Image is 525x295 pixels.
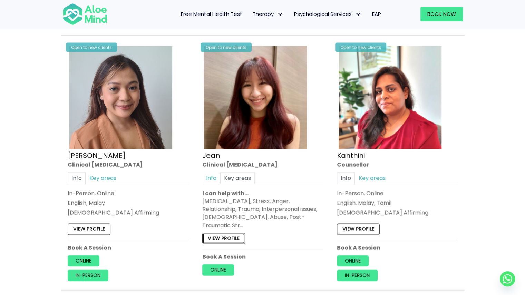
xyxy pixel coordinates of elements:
a: Online [202,264,234,275]
p: Book A Session [68,244,188,252]
div: Open to new clients [201,43,252,52]
div: [DEMOGRAPHIC_DATA] Affirming [68,209,188,217]
div: Clinical [MEDICAL_DATA] [202,161,323,169]
div: Clinical [MEDICAL_DATA] [68,161,188,169]
a: In-person [68,270,108,281]
nav: Menu [116,7,386,21]
span: Psychological Services [294,10,362,18]
a: Key areas [86,172,120,184]
a: Key areas [220,172,255,184]
a: Free Mental Health Test [176,7,247,21]
a: Kanthini [337,151,365,160]
img: Kanthini-profile [339,46,441,149]
a: Key areas [355,172,389,184]
a: Info [337,172,355,184]
span: Book Now [427,10,456,18]
img: Aloe mind Logo [62,3,107,26]
a: In-person [337,270,378,281]
p: Book A Session [337,244,458,252]
span: EAP [372,10,381,18]
a: Online [68,255,99,266]
a: View profile [337,224,380,235]
div: Counsellor [337,161,458,169]
a: Book Now [420,7,463,21]
span: Therapy: submenu [275,9,285,19]
div: In-Person, Online [337,189,458,197]
a: Psychological ServicesPsychological Services: submenu [289,7,367,21]
a: EAP [367,7,386,21]
p: Book A Session [202,253,323,261]
p: English, Malay, Tamil [337,199,458,207]
a: Info [68,172,86,184]
a: Whatsapp [500,271,515,286]
a: Info [202,172,220,184]
p: English, Malay [68,199,188,207]
a: View profile [68,224,110,235]
div: [DEMOGRAPHIC_DATA] Affirming [337,209,458,217]
p: I can help with… [202,189,323,197]
a: TherapyTherapy: submenu [247,7,289,21]
img: Hanna Clinical Psychologist [69,46,172,149]
span: Therapy [253,10,284,18]
a: Jean [202,151,220,160]
a: [PERSON_NAME] [68,151,126,160]
div: In-Person, Online [68,189,188,197]
span: Psychological Services: submenu [353,9,363,19]
div: Open to new clients [66,43,117,52]
div: [MEDICAL_DATA], Stress, Anger, Relationship, Trauma, Interpersonal issues, [DEMOGRAPHIC_DATA], Ab... [202,197,323,229]
a: Online [337,255,369,266]
span: Free Mental Health Test [181,10,242,18]
div: Open to new clients [335,43,386,52]
a: View profile [202,233,245,244]
img: Jean-300×300 [204,46,307,149]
